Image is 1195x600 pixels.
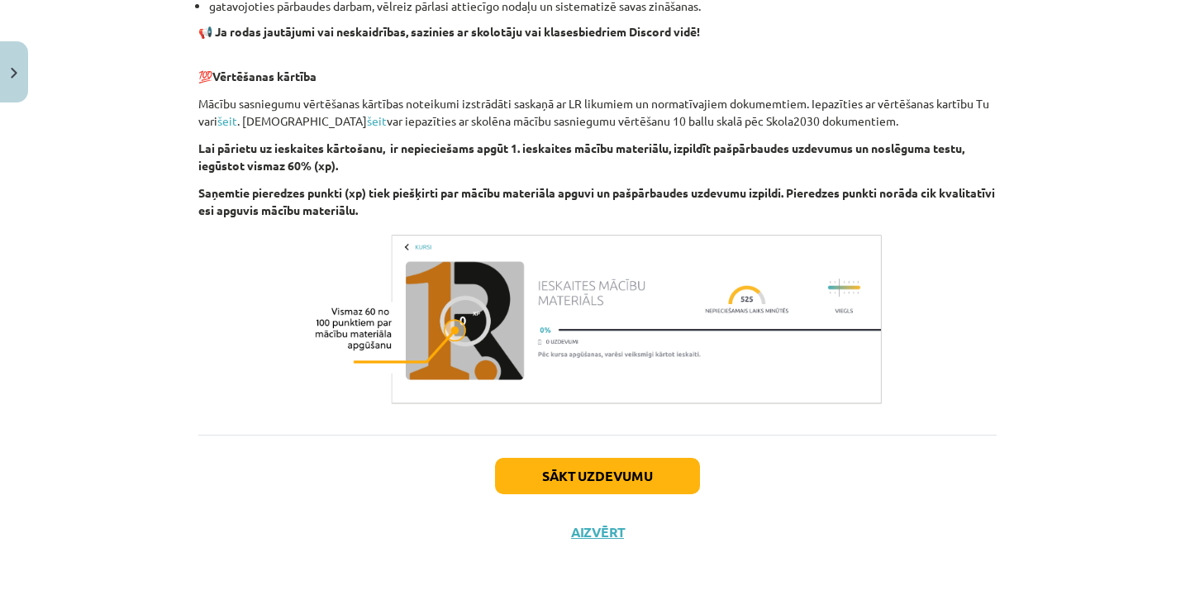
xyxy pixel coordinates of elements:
[566,524,629,540] button: Aizvērt
[198,95,997,130] p: Mācību sasniegumu vērtēšanas kārtības noteikumi izstrādāti saskaņā ar LR likumiem un normatīvajie...
[367,113,387,128] a: šeit
[198,185,995,217] b: Saņemtie pieredzes punkti (xp) tiek piešķirti par mācību materiāla apguvi un pašpārbaudes uzdevum...
[198,24,700,39] strong: 📢 Ja rodas jautājumi vai neskaidrības, sazinies ar skolotāju vai klasesbiedriem Discord vidē!
[495,458,700,494] button: Sākt uzdevumu
[217,113,237,128] a: šeit
[198,140,964,173] b: Lai pārietu uz ieskaites kārtošanu, ir nepieciešams apgūt 1. ieskaites mācību materiālu, izpildīt...
[11,68,17,79] img: icon-close-lesson-0947bae3869378f0d4975bcd49f059093ad1ed9edebbc8119c70593378902aed.svg
[212,69,317,83] b: Vērtēšanas kārtība
[198,50,997,85] p: 💯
